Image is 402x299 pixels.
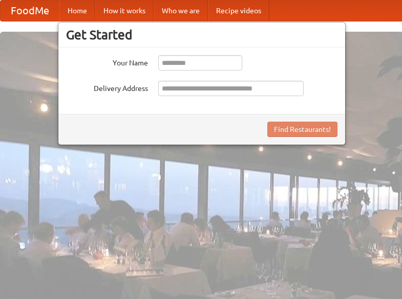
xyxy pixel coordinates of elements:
[59,1,95,21] a: Home
[267,122,337,137] button: Find Restaurants!
[95,1,154,21] a: How it works
[66,81,148,94] label: Delivery Address
[66,27,337,42] h3: Get Started
[208,1,269,21] a: Recipe videos
[66,55,148,68] label: Your Name
[154,1,208,21] a: Who we are
[1,1,59,21] a: FoodMe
